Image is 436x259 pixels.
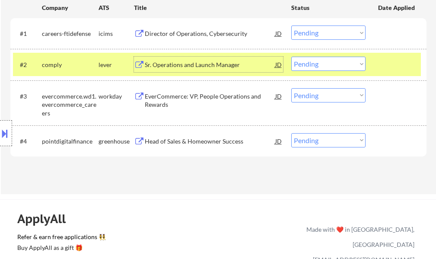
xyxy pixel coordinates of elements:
a: Buy ApplyAll as a gift 🎁 [17,243,104,254]
div: JD [274,88,283,104]
div: Director of Operations, Cybersecurity [145,29,275,38]
a: Refer & earn free applications 👯‍♀️ [17,234,126,243]
div: ApplyAll [17,211,76,226]
div: Title [134,3,283,12]
div: Buy ApplyAll as a gift 🎁 [17,245,104,251]
div: JD [274,57,283,72]
div: careers-ftidefense [42,29,99,38]
div: JD [274,133,283,149]
div: #1 [20,29,35,38]
div: icims [99,29,134,38]
div: Head of Sales & Homeowner Success [145,137,275,146]
div: JD [274,26,283,41]
div: Sr. Operations and Launch Manager [145,61,275,69]
div: ATS [99,3,134,12]
div: Date Applied [378,3,416,12]
div: EverCommerce: VP, People Operations and Rewards [145,92,275,109]
div: Made with ❤️ in [GEOGRAPHIC_DATA], [GEOGRAPHIC_DATA] [303,222,414,252]
div: Company [42,3,99,12]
